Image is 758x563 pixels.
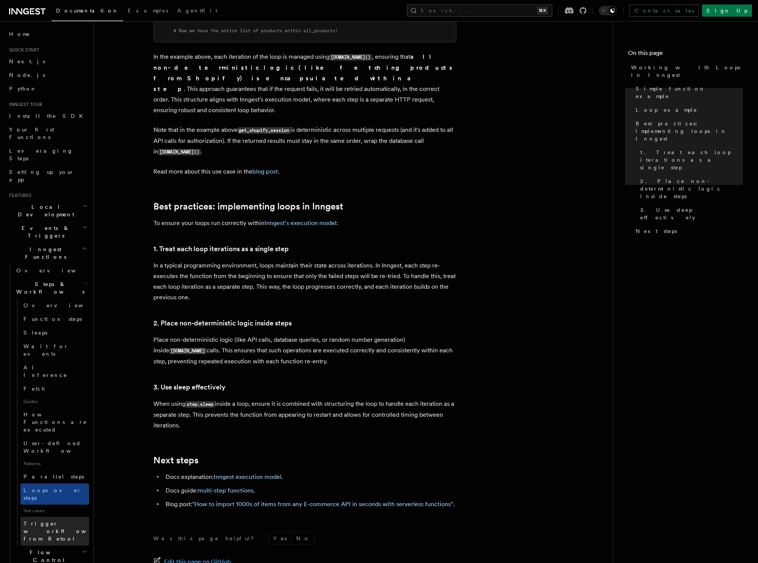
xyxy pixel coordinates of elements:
span: Setting up your app [9,169,74,183]
span: Fetch [23,386,45,392]
span: Next.js [9,58,45,64]
a: Setting up your app [6,165,89,186]
a: 2. Place non-deterministic logic inside steps [153,318,292,328]
span: Overview [23,302,102,308]
li: Docs explanation: . [163,472,456,482]
span: Sleeps [23,330,47,336]
span: Features [6,192,31,199]
span: 3. Use sleep effectively [640,206,743,221]
span: Function steps [23,316,82,322]
a: Simple function example [633,82,743,103]
a: User-defined Workflows [20,436,89,458]
a: Fetch [20,382,89,396]
a: Next.js [6,55,89,68]
div: Steps & Workflows [13,299,89,546]
span: Events & Triggers [6,224,83,239]
p: To ensure your loops run correctly within : [153,218,456,228]
span: Steps & Workflows [13,280,84,296]
a: Documentation [52,2,123,21]
a: Examples [123,2,173,20]
a: Function steps [20,312,89,326]
li: Docs guide: . [163,485,456,496]
p: Read more about this use case in the . [153,166,456,177]
span: Next steps [636,227,677,235]
a: Sleeps [20,326,89,339]
a: Best practices: implementing loops in Inngest [633,117,743,145]
a: multi-step functions [198,487,253,494]
a: 3. Use sleep effectively [637,203,743,224]
span: 1. Treat each loop iterations as a single step [640,149,743,171]
p: When using inside a loop, ensure it is combined with structuring the loop to handle each iteratio... [153,399,456,431]
span: Documentation [56,8,119,14]
button: Local Development [6,200,89,221]
a: Sign Up [702,5,752,17]
code: [DOMAIN_NAME]() [158,149,201,155]
span: Simple function example [636,85,743,100]
span: Guides [20,396,89,408]
a: Python [6,82,89,95]
span: Use cases [20,505,89,517]
button: Events & Triggers [6,221,89,242]
p: In the example above, each iteration of the loop is managed using , ensuring that . This approach... [153,52,456,116]
span: Inngest tour [6,102,42,108]
button: No [292,533,314,544]
a: Home [6,27,89,41]
span: Parallel steps [23,474,84,480]
p: Note that in the example above is deterministic across multiple requests (and it's added to all A... [153,125,456,157]
button: Toggle dark mode [599,6,617,15]
span: Loop example [636,106,697,114]
span: Working with Loops in Inngest [631,64,743,79]
a: Overview [13,264,89,277]
span: AI Inference [23,364,67,378]
kbd: ⌘K [537,7,548,14]
span: # Now we have the entire list of products within all_products! [173,28,338,33]
a: blog post [252,168,278,175]
button: Search...⌘K [407,5,552,17]
span: Patterns [20,458,89,470]
span: Python [9,86,37,92]
a: Install the SDK [6,109,89,123]
p: Was this page helpful? [153,535,259,542]
h4: On this page [628,48,743,61]
a: AgentKit [173,2,222,20]
a: Inngest execution model [214,473,281,480]
a: Next steps [153,455,198,466]
p: Place non-deterministic logic (like API calls, database queries, or random number generation) ins... [153,335,456,367]
span: Loops over steps [23,487,81,501]
button: Yes [269,533,291,544]
a: 1. Treat each loop iterations as a single step [637,145,743,174]
a: Trigger workflows from Retool [20,517,89,546]
code: [DOMAIN_NAME] [169,348,206,354]
code: get_shopify_session [238,127,291,134]
span: Home [9,30,30,38]
a: How Functions are executed [20,408,89,436]
a: Leveraging Steps [6,144,89,165]
span: Local Development [6,203,83,218]
button: Inngest Functions [6,242,89,264]
span: Inngest Functions [6,246,82,261]
a: 3. Use sleep effectively [153,382,225,393]
a: AI Inference [20,361,89,382]
code: step.sleep [186,401,215,408]
span: Trigger workflows from Retool [23,521,107,542]
span: AgentKit [177,8,217,14]
span: How Functions are executed [23,411,87,433]
button: Steps & Workflows [13,277,89,299]
a: Contact sales [630,5,699,17]
a: Working with Loops in Inngest [628,61,743,82]
span: Quick start [6,47,39,53]
span: Overview [16,267,94,274]
a: Next steps [633,224,743,238]
span: Node.js [9,72,45,78]
a: Loops over steps [20,483,89,505]
span: Leveraging Steps [9,148,73,161]
span: Install the SDK [9,113,88,119]
p: In a typical programming environment, loops maintain their state across iterations. In Inngest, e... [153,260,456,303]
a: Loop example [633,103,743,117]
span: Your first Functions [9,127,54,140]
a: "How to import 1000s of items from any E-commerce API in seconds with serverless functions" [192,500,453,508]
a: Node.js [6,68,89,82]
a: Overview [20,299,89,312]
a: Wait for events [20,339,89,361]
span: 2. Place non-deterministic logic inside steps [640,177,743,200]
